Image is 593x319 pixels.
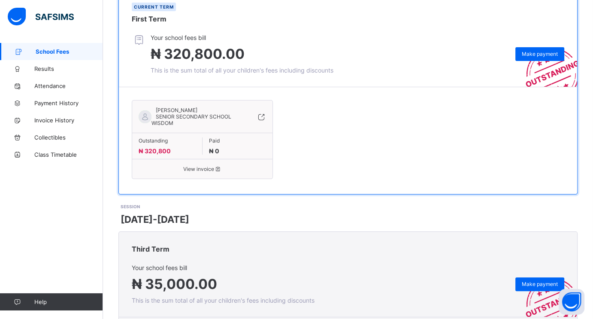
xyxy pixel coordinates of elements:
span: SESSION [121,204,140,209]
span: Your school fees bill [132,264,315,271]
span: Invoice History [34,117,103,124]
span: This is the sum total of all your children's fees including discounts [132,297,315,304]
img: safsims [8,8,74,26]
button: Open asap [559,289,584,315]
span: ₦ 35,000.00 [132,276,217,292]
img: outstanding-stamp.3c148f88c3ebafa6da95868fa43343a1.svg [515,268,577,317]
span: View invoice [139,166,266,172]
span: School Fees [36,48,103,55]
span: Collectibles [34,134,103,141]
span: Outstanding [139,137,196,144]
span: This is the sum total of all your children's fees including discounts [151,67,333,74]
span: Results [34,65,103,72]
span: Make payment [522,51,558,57]
span: Third Term [132,245,169,253]
span: ₦ 320,800 [139,147,171,155]
span: Payment History [34,100,103,106]
span: Paid [209,137,266,144]
span: ₦ 0 [209,147,219,155]
img: outstanding-stamp.3c148f88c3ebafa6da95868fa43343a1.svg [515,38,577,87]
span: Help [34,298,103,305]
span: [PERSON_NAME] [156,107,241,113]
span: [DATE]-[DATE] [121,214,189,225]
span: Current term [134,4,174,9]
span: Class Timetable [34,151,103,158]
span: Your school fees bill [151,34,333,41]
span: Attendance [34,82,103,89]
span: First Term [132,15,166,23]
span: SENIOR SECONDARY SCHOOL WISDOM [151,113,231,126]
span: Make payment [522,281,558,287]
span: ₦ 320,800.00 [151,46,245,62]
